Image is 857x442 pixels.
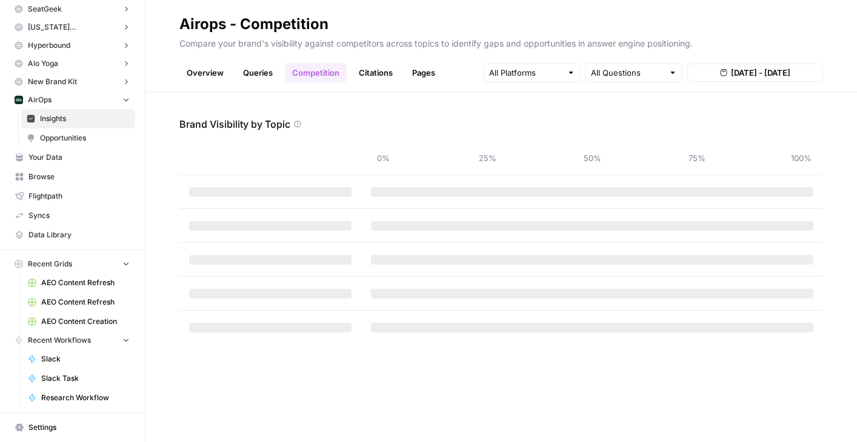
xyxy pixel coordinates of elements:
[28,40,70,51] span: Hyperbound
[28,152,130,163] span: Your Data
[10,206,135,225] a: Syncs
[580,152,604,164] span: 50%
[10,186,135,206] a: Flightpath
[41,392,130,403] span: Research Workflow
[285,63,347,82] a: Competition
[28,335,91,346] span: Recent Workflows
[28,22,117,33] span: [US_STATE][GEOGRAPHIC_DATA]
[28,76,77,87] span: New Brand Kit
[15,96,23,104] img: yjux4x3lwinlft1ym4yif8lrli78
[371,152,395,164] span: 0%
[10,418,135,437] a: Settings
[28,94,52,105] span: AirOps
[685,152,709,164] span: 75%
[22,292,135,312] a: AEO Content Refresh
[21,109,135,128] a: Insights
[10,255,135,273] button: Recent Grids
[41,316,130,327] span: AEO Content Creation
[489,67,562,79] input: All Platforms
[41,354,130,364] span: Slack
[22,273,135,292] a: AEO Content Refresh
[687,64,823,82] button: [DATE] - [DATE]
[10,73,135,91] button: New Brand Kit
[591,67,664,79] input: All Questions
[10,331,135,349] button: Recent Workflows
[352,63,400,82] a: Citations
[21,128,135,148] a: Opportunities
[22,312,135,331] a: AEO Content Creation
[28,58,58,69] span: Alo Yoga
[405,63,442,82] a: Pages
[28,422,130,433] span: Settings
[41,297,130,308] span: AEO Content Refresh
[731,67,790,79] span: [DATE] - [DATE]
[476,152,500,164] span: 25%
[28,171,130,182] span: Browse
[41,277,130,288] span: AEO Content Refresh
[179,15,328,34] div: Airops - Competition
[10,167,135,186] a: Browse
[28,229,130,240] span: Data Library
[10,54,135,73] button: Alo Yoga
[179,34,823,50] p: Compare your brand's visibility against competitors across topics to identify gaps and opportunit...
[28,4,62,15] span: SeatGeek
[10,91,135,109] button: AirOps
[10,18,135,36] button: [US_STATE][GEOGRAPHIC_DATA]
[10,148,135,167] a: Your Data
[789,152,813,164] span: 100%
[10,225,135,245] a: Data Library
[22,349,135,369] a: Slack
[22,388,135,407] a: Research Workflow
[28,210,130,221] span: Syncs
[179,117,290,131] p: Brand Visibility by Topic
[179,63,231,82] a: Overview
[40,113,130,124] span: Insights
[236,63,280,82] a: Queries
[22,369,135,388] a: Slack Task
[41,373,130,384] span: Slack Task
[10,36,135,54] button: Hyperbound
[28,259,72,269] span: Recent Grids
[28,191,130,202] span: Flightpath
[40,133,130,143] span: Opportunities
